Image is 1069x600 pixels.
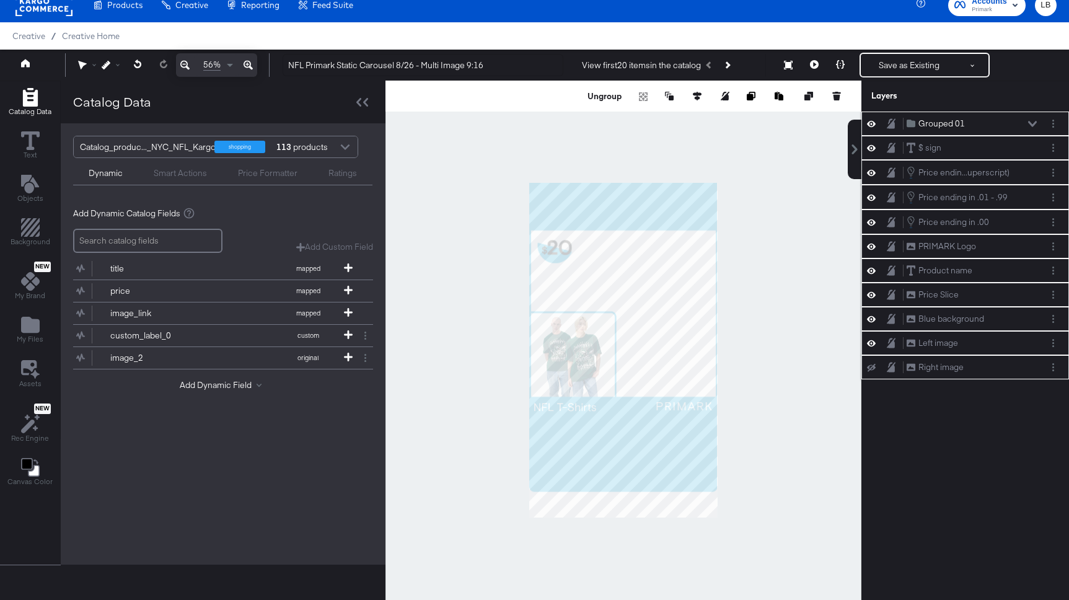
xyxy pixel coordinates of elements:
[775,92,783,100] svg: Paste image
[9,313,51,348] button: Add Files
[918,240,976,252] div: PRIMARK Logo
[906,288,959,301] button: Price Slice
[110,352,200,364] div: image_2
[747,92,755,100] svg: Copy image
[274,331,342,340] span: custom
[89,167,123,179] div: Dynamic
[110,285,200,297] div: price
[586,90,623,102] button: Ungroup
[73,347,373,369] div: image_2original
[918,361,964,373] div: Right image
[906,337,959,350] button: Left image
[1047,216,1060,229] button: Layer Options
[14,128,47,164] button: Text
[238,167,297,179] div: Price Formatter
[12,356,49,392] button: Assets
[906,361,964,374] button: Right image
[918,167,1010,179] div: Price endin...uperscript)
[19,379,42,389] span: Assets
[918,313,984,325] div: Blue background
[582,60,701,71] div: View first 20 items in the catalog
[12,31,45,41] span: Creative
[918,289,959,301] div: Price Slice
[906,141,942,154] button: $ sign
[274,264,342,273] span: mapped
[1047,264,1060,277] button: Layer Options
[1047,337,1060,350] button: Layer Options
[861,112,1069,136] div: Grouped 01Layer Options
[73,302,373,324] div: image_linkmapped
[747,90,759,102] button: Copy image
[34,405,51,413] span: New
[918,337,958,349] div: Left image
[4,400,56,447] button: NewRec Engine
[274,353,342,362] span: original
[24,150,37,160] span: Text
[871,90,998,102] div: Layers
[7,477,53,487] span: Canvas Color
[7,259,53,305] button: NewMy Brand
[1047,141,1060,154] button: Layer Options
[17,334,43,344] span: My Files
[1047,117,1060,130] button: Layer Options
[45,31,62,41] span: /
[1047,361,1060,374] button: Layer Options
[73,280,358,302] button: pricemapped
[906,190,1008,204] button: Price ending in .01 - .99
[906,165,1010,179] button: Price endin...uperscript)
[918,265,972,276] div: Product name
[73,325,373,346] div: custom_label_0custom
[274,309,342,317] span: mapped
[180,379,266,391] button: Add Dynamic Field
[73,229,222,253] input: Search catalog fields
[154,167,207,179] div: Smart Actions
[1047,191,1060,204] button: Layer Options
[62,31,120,41] a: Creative Home
[73,325,358,346] button: custom_label_0custom
[918,192,1008,203] div: Price ending in .01 - .99
[906,215,990,229] button: Price ending in .00
[1047,240,1060,253] button: Layer Options
[918,216,989,228] div: Price ending in .00
[906,240,977,253] button: PRIMARK Logo
[1047,312,1060,325] button: Layer Options
[11,237,50,247] span: Background
[718,54,736,76] button: Next Product
[73,347,358,369] button: image_2original
[214,141,265,153] div: shopping
[10,172,51,207] button: Add Text
[906,312,985,325] button: Blue background
[918,142,941,154] div: $ sign
[15,291,45,301] span: My Brand
[11,433,49,443] span: Rec Engine
[203,59,221,71] span: 56%
[275,136,293,157] strong: 113
[1047,288,1060,301] button: Layer Options
[73,302,358,324] button: image_linkmapped
[80,136,216,157] div: Catalog_produc..._NYC_NFL_Kargo
[3,216,58,251] button: Add Rectangle
[73,93,151,111] div: Catalog Data
[1,85,59,120] button: Add Rectangle
[73,258,358,280] button: titlemapped
[328,167,357,179] div: Ratings
[17,193,43,203] span: Objects
[110,307,200,319] div: image_link
[861,54,957,76] button: Save as Existing
[274,286,342,295] span: mapped
[110,330,200,342] div: custom_label_0
[972,5,1007,15] span: Primark
[73,208,180,219] span: Add Dynamic Catalog Fields
[1047,166,1060,179] button: Layer Options
[906,117,966,130] button: Grouped 01
[906,264,973,277] button: Product name
[275,136,312,157] div: products
[296,241,373,253] button: Add Custom Field
[73,280,373,302] div: pricemapped
[34,263,51,271] span: New
[775,90,787,102] button: Paste image
[9,107,51,117] span: Catalog Data
[73,258,373,280] div: titlemapped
